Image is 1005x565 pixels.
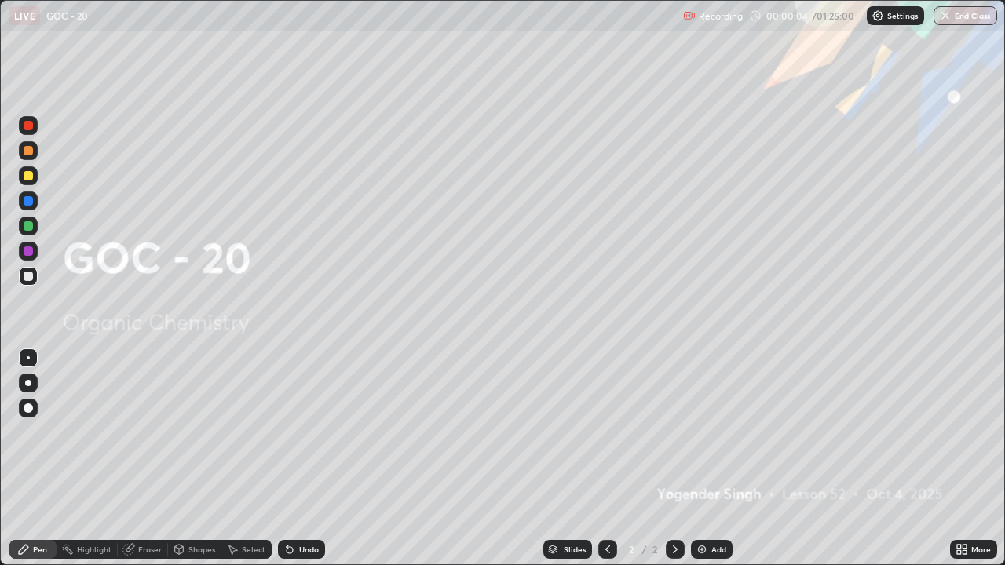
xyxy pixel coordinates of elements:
div: Eraser [138,545,162,553]
img: class-settings-icons [872,9,884,22]
p: GOC - 20 [46,9,88,22]
div: Highlight [77,545,111,553]
div: / [642,545,647,554]
img: add-slide-button [696,543,708,556]
p: Recording [699,10,743,22]
div: Pen [33,545,47,553]
div: Shapes [188,545,215,553]
div: Select [242,545,265,553]
div: 2 [650,542,660,556]
p: LIVE [14,9,35,22]
p: Settings [887,12,918,20]
div: 2 [623,545,639,554]
img: end-class-cross [939,9,952,22]
button: End Class [934,6,997,25]
div: Undo [299,545,319,553]
div: Add [711,545,726,553]
div: Slides [564,545,586,553]
div: More [971,545,991,553]
img: recording.375f2c34.svg [683,9,696,22]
